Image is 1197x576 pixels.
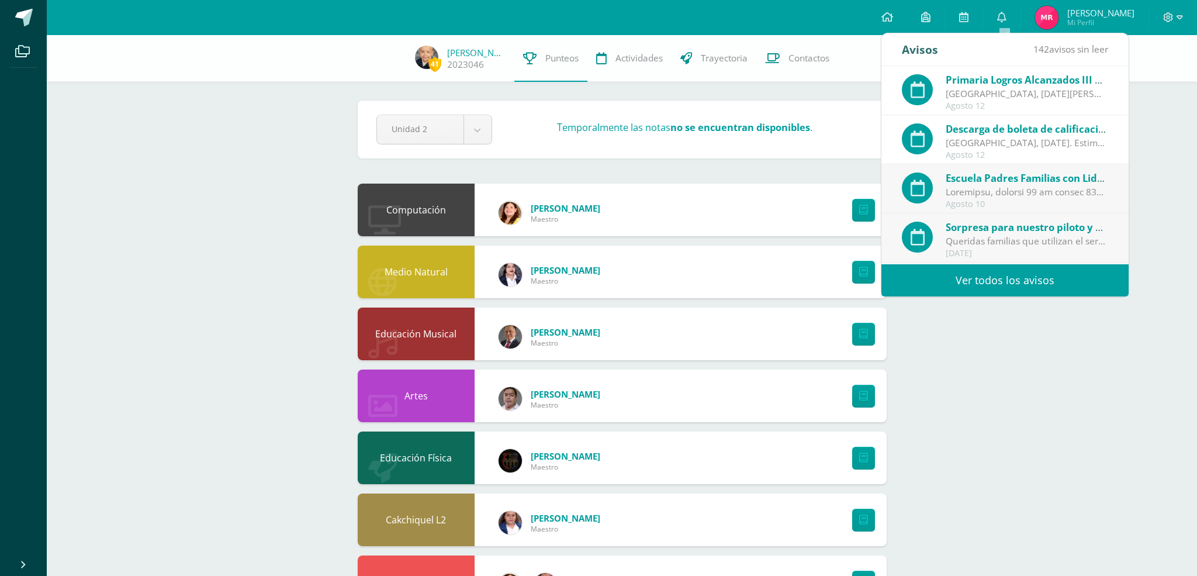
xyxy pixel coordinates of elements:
[377,115,492,144] a: Unidad 2
[499,201,522,225] img: 945571458377ffbd6b3abed3b36ad854.png
[946,150,1108,160] div: Agosto 12
[946,87,1108,101] div: [GEOGRAPHIC_DATA], [DATE][PERSON_NAME] Estimadas familias de Primaria: Reciban un cordial saludo,...
[358,370,475,422] div: Artes
[531,462,600,472] span: Maestro
[946,136,1108,150] div: [GEOGRAPHIC_DATA], [DATE]. Estimadas familias de Primaria: ¡Felicitaciones por los logros alcanza...
[358,308,475,360] div: Educación Musical
[358,494,475,546] div: Cakchiquel L2
[1033,43,1049,56] span: 142
[531,450,600,462] a: [PERSON_NAME]
[499,511,522,534] img: 6c274367caeca38ceeb62dbab01a8288.png
[358,184,475,236] div: Computación
[946,122,1192,136] span: Descarga de boleta de calificaciones primaria 2025
[514,35,587,82] a: Punteos
[670,120,810,134] strong: no se encuentran disponibles
[946,219,1108,234] div: para el día
[531,388,600,400] a: [PERSON_NAME]
[392,115,449,143] span: Unidad 2
[447,58,484,71] a: 2023046
[531,400,600,410] span: Maestro
[756,35,838,82] a: Contactos
[499,449,522,472] img: 064ca3ecf34b7107bc09b07ea156e09a.png
[1035,6,1058,29] img: 53f414b91bda2d989c1e1597a12b1f68.png
[587,35,672,82] a: Actividades
[531,202,600,214] a: [PERSON_NAME]
[946,72,1108,87] div: para el día
[531,512,600,524] a: [PERSON_NAME]
[557,120,812,134] h3: Temporalmente las notas .
[902,33,938,65] div: Avisos
[946,121,1108,136] div: para el día
[545,52,579,64] span: Punteos
[946,249,1108,258] div: [DATE]
[1033,43,1108,56] span: avisos sin leer
[358,246,475,298] div: Medio Natural
[615,52,663,64] span: Actividades
[415,46,438,69] img: f365c64e9dd310e0884596c78dfdef16.png
[946,199,1108,209] div: Agosto 10
[531,326,600,338] a: [PERSON_NAME]
[946,185,1108,199] div: Loremipsu, dolorsi 99 am consec 8339. Adipisc, elitsedd ei Temporincid u Laboreet: ¡Doloremagna a...
[531,524,600,534] span: Maestro
[447,47,506,58] a: [PERSON_NAME]
[946,73,1156,87] span: Primaria Logros Alcanzados III Unidad 2025
[946,220,1140,234] span: Sorpresa para nuestro piloto y monitora
[946,170,1108,185] div: para el día
[1067,18,1134,27] span: Mi Perfil
[672,35,756,82] a: Trayectoria
[499,263,522,287] img: 5dbcd35ac7084f84741b55a082cec348.png
[358,432,475,484] div: Educación Física
[1067,7,1134,19] span: [PERSON_NAME]
[428,57,441,71] span: 41
[531,338,600,348] span: Maestro
[946,101,1108,111] div: Agosto 12
[788,52,829,64] span: Contactos
[499,325,522,349] img: ba704c304e538f60c1f7bf22f91fe702.png
[499,387,522,411] img: d18583f628603d57860eb4b0b8af8fb0.png
[946,234,1108,248] div: Queridas familias que utilizan el servicio de bus. El [DATE] celebraremos con mucho cariño, alegr...
[531,214,600,224] span: Maestro
[881,264,1129,296] a: Ver todos los avisos
[531,276,600,286] span: Maestro
[531,264,600,276] a: [PERSON_NAME]
[701,52,748,64] span: Trayectoria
